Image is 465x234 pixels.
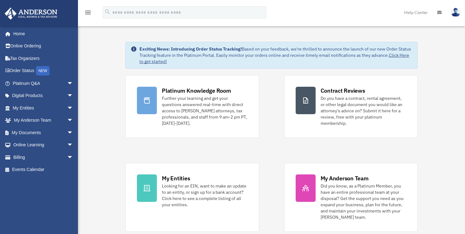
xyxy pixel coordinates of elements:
[125,163,259,232] a: My Entities Looking for an EIN, want to make an update to an entity, or sign up for a bank accoun...
[4,139,83,151] a: Online Learningarrow_drop_down
[4,40,83,52] a: Online Ordering
[67,102,80,115] span: arrow_drop_down
[284,75,418,138] a: Contract Reviews Do you have a contract, rental agreement, or other legal document you would like...
[67,151,80,164] span: arrow_drop_down
[321,95,406,126] div: Do you have a contract, rental agreement, or other legal document you would like an attorney's ad...
[4,52,83,65] a: Tax Organizers
[4,65,83,77] a: Order StatusNEW
[321,87,365,95] div: Contract Reviews
[4,163,83,176] a: Events Calendar
[139,46,412,65] div: Based on your feedback, we're thrilled to announce the launch of our new Order Status Tracking fe...
[162,174,190,182] div: My Entities
[67,114,80,127] span: arrow_drop_down
[36,66,50,76] div: NEW
[4,27,80,40] a: Home
[67,90,80,102] span: arrow_drop_down
[67,126,80,139] span: arrow_drop_down
[139,46,242,52] strong: Exciting News: Introducing Order Status Tracking!
[4,77,83,90] a: Platinum Q&Aarrow_drop_down
[104,8,111,15] i: search
[84,11,92,16] a: menu
[162,87,231,95] div: Platinum Knowledge Room
[321,183,406,220] div: Did you know, as a Platinum Member, you have an entire professional team at your disposal? Get th...
[4,114,83,127] a: My Anderson Teamarrow_drop_down
[162,183,247,208] div: Looking for an EIN, want to make an update to an entity, or sign up for a bank account? Click her...
[321,174,369,182] div: My Anderson Team
[4,90,83,102] a: Digital Productsarrow_drop_down
[451,8,460,17] img: User Pic
[4,151,83,163] a: Billingarrow_drop_down
[67,77,80,90] span: arrow_drop_down
[84,9,92,16] i: menu
[67,139,80,152] span: arrow_drop_down
[4,126,83,139] a: My Documentsarrow_drop_down
[139,52,409,64] a: Click Here to get started!
[3,7,59,20] img: Anderson Advisors Platinum Portal
[4,102,83,114] a: My Entitiesarrow_drop_down
[125,75,259,138] a: Platinum Knowledge Room Further your learning and get your questions answered real-time with dire...
[162,95,247,126] div: Further your learning and get your questions answered real-time with direct access to [PERSON_NAM...
[284,163,418,232] a: My Anderson Team Did you know, as a Platinum Member, you have an entire professional team at your...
